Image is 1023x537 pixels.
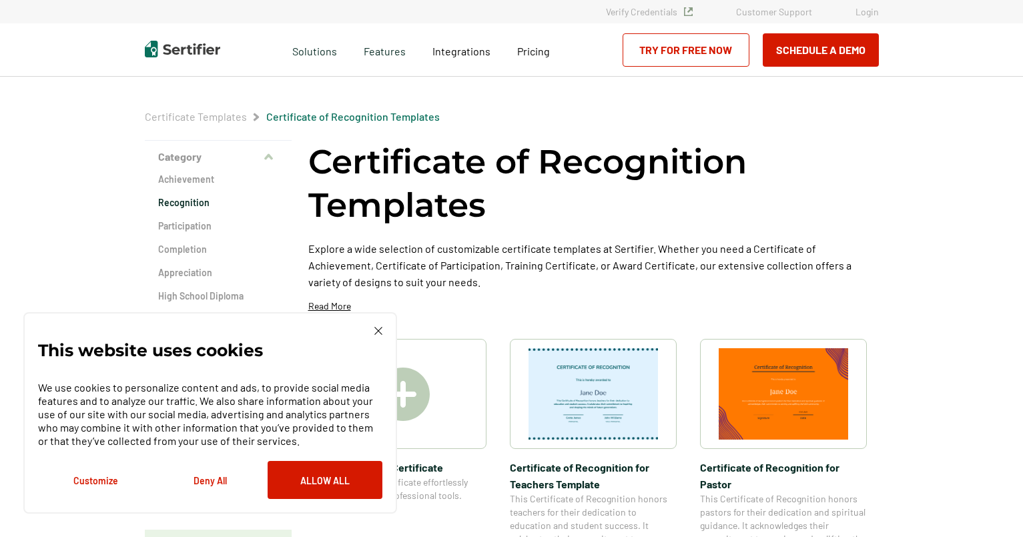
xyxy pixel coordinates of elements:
[376,368,430,421] img: Create A Blank Certificate
[145,141,292,173] button: Category
[736,6,812,17] a: Customer Support
[145,110,247,123] a: Certificate Templates
[145,110,440,123] div: Breadcrumb
[158,196,278,209] a: Recognition
[700,459,867,492] span: Certificate of Recognition for Pastor
[38,381,382,448] p: We use cookies to personalize content and ads, to provide social media features and to analyze ou...
[145,173,292,407] div: Category
[432,41,490,58] a: Integrations
[517,41,550,58] a: Pricing
[623,33,749,67] a: Try for Free Now
[158,173,278,186] a: Achievement
[510,459,677,492] span: Certificate of Recognition for Teachers Template
[364,41,406,58] span: Features
[266,110,440,123] a: Certificate of Recognition Templates
[158,219,278,233] a: Participation
[38,344,263,357] p: This website uses cookies
[320,459,486,476] span: Create A Blank Certificate
[158,243,278,256] a: Completion
[268,461,382,499] button: Allow All
[38,461,153,499] button: Customize
[308,300,351,313] p: Read More
[292,41,337,58] span: Solutions
[606,6,693,17] a: Verify Credentials
[432,45,490,57] span: Integrations
[684,7,693,16] img: Verified
[153,461,268,499] button: Deny All
[320,476,486,502] span: Create a blank certificate effortlessly using Sertifier’s professional tools.
[308,140,879,227] h1: Certificate of Recognition Templates
[308,240,879,290] p: Explore a wide selection of customizable certificate templates at Sertifier. Whether you need a C...
[517,45,550,57] span: Pricing
[529,348,658,440] img: Certificate of Recognition for Teachers Template
[763,33,879,67] button: Schedule a Demo
[145,41,220,57] img: Sertifier | Digital Credentialing Platform
[374,327,382,335] img: Cookie Popup Close
[956,473,1023,537] iframe: Chat Widget
[158,266,278,280] a: Appreciation
[856,6,879,17] a: Login
[158,290,278,303] a: High School Diploma
[719,348,848,440] img: Certificate of Recognition for Pastor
